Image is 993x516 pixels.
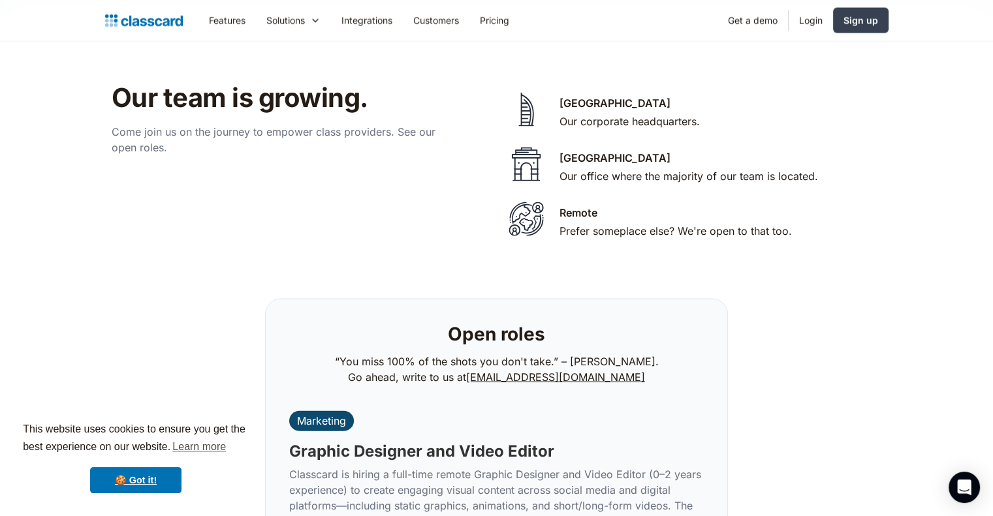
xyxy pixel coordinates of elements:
[560,95,670,111] div: [GEOGRAPHIC_DATA]
[717,6,788,35] a: Get a demo
[469,6,520,35] a: Pricing
[466,371,645,384] a: [EMAIL_ADDRESS][DOMAIN_NAME]
[560,205,597,220] div: Remote
[949,472,980,503] div: Open Intercom Messenger
[403,6,469,35] a: Customers
[335,354,659,385] p: “You miss 100% of the shots you don't take.” – [PERSON_NAME]. Go ahead, write to us at
[560,114,700,129] div: Our corporate headquarters.
[289,442,554,461] h3: Graphic Designer and Video Editor
[833,8,889,33] a: Sign up
[256,6,331,35] div: Solutions
[560,223,792,239] div: Prefer someplace else? We're open to that too.
[112,82,526,114] h2: Our team is growing.
[105,12,183,30] a: home
[331,6,403,35] a: Integrations
[843,14,878,27] div: Sign up
[789,6,833,35] a: Login
[448,323,545,346] h2: Open roles
[10,409,261,506] div: cookieconsent
[266,14,305,27] div: Solutions
[560,150,670,166] div: [GEOGRAPHIC_DATA]
[23,421,249,457] span: This website uses cookies to ensure you get the best experience on our website.
[297,414,346,427] div: Marketing
[560,168,818,184] div: Our office where the majority of our team is located.
[170,437,228,457] a: learn more about cookies
[112,124,451,155] p: Come join us on the journey to empower class providers. See our open roles.
[198,6,256,35] a: Features
[90,467,181,493] a: dismiss cookie message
